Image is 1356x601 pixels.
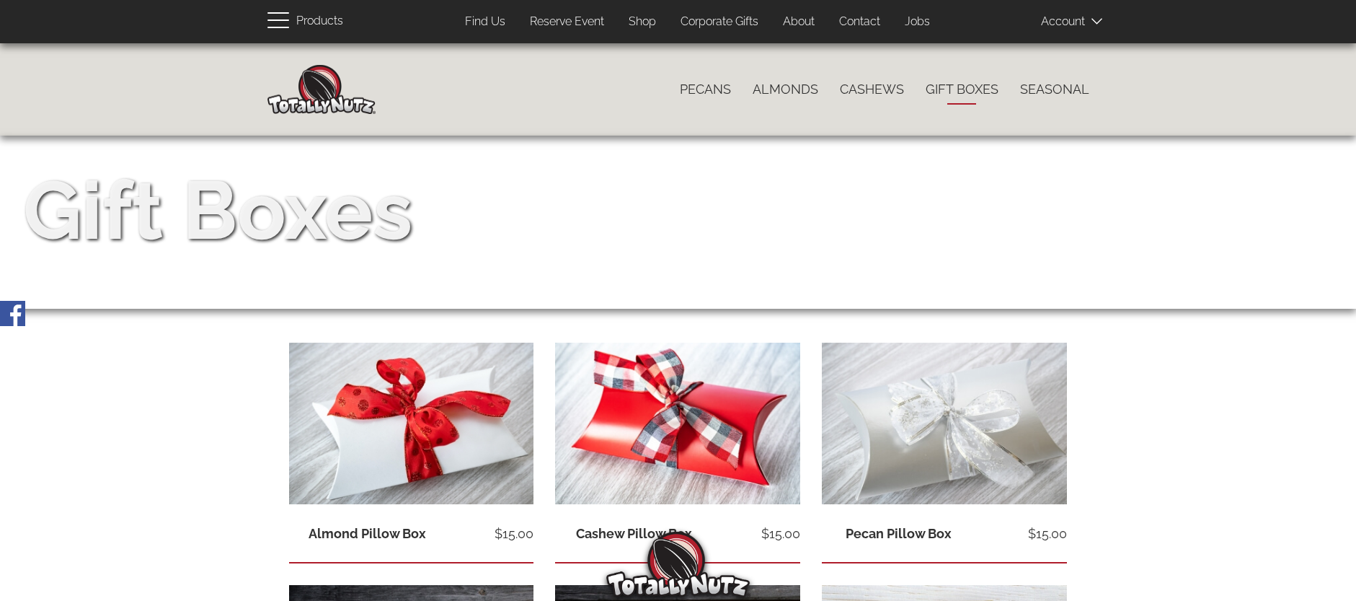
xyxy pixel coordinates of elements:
[555,343,800,506] img: Cashews Pillow Box, Nutz, sugared nuts, sugar and cinnamon cashews, cashews, gift, gift box, nuts...
[772,8,825,36] a: About
[519,8,615,36] a: Reserve Event
[846,526,952,541] a: Pecan Pillow Box
[454,8,516,36] a: Find Us
[606,532,750,597] img: Totally Nutz Logo
[23,153,412,268] div: Gift Boxes
[670,8,769,36] a: Corporate Gifts
[828,8,891,36] a: Contact
[618,8,667,36] a: Shop
[742,74,829,105] a: Almonds
[822,343,1067,504] img: Silver pillow box wrapped with white and silver ribbon with cinnamon roasted pecan inside
[309,526,426,541] a: Almond Pillow Box
[894,8,941,36] a: Jobs
[1009,74,1100,105] a: Seasonal
[267,65,376,114] img: Home
[289,343,534,506] img: Almonds, cinnamon glazed almonds, gift, nuts, gift box, pillow box, client gift, holiday gift, to...
[669,74,742,105] a: Pecans
[915,74,1009,105] a: Gift Boxes
[296,11,343,32] span: Products
[576,526,692,541] a: Cashew Pillow Box
[829,74,915,105] a: Cashews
